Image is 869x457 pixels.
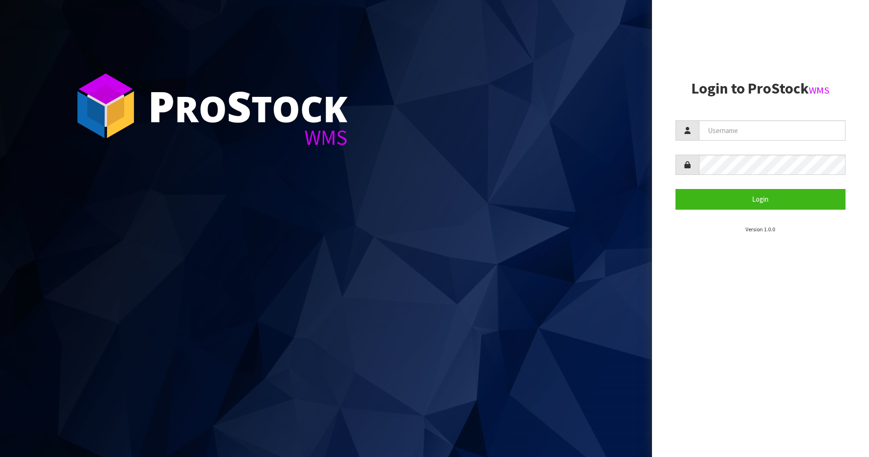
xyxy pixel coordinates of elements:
[675,80,846,97] h2: Login to ProStock
[675,189,846,209] button: Login
[70,71,141,141] img: ProStock Cube
[809,84,830,96] small: WMS
[227,77,251,134] span: S
[148,85,348,127] div: ro tock
[745,226,775,233] small: Version 1.0.0
[699,120,846,141] input: Username
[148,127,348,148] div: WMS
[148,77,175,134] span: P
